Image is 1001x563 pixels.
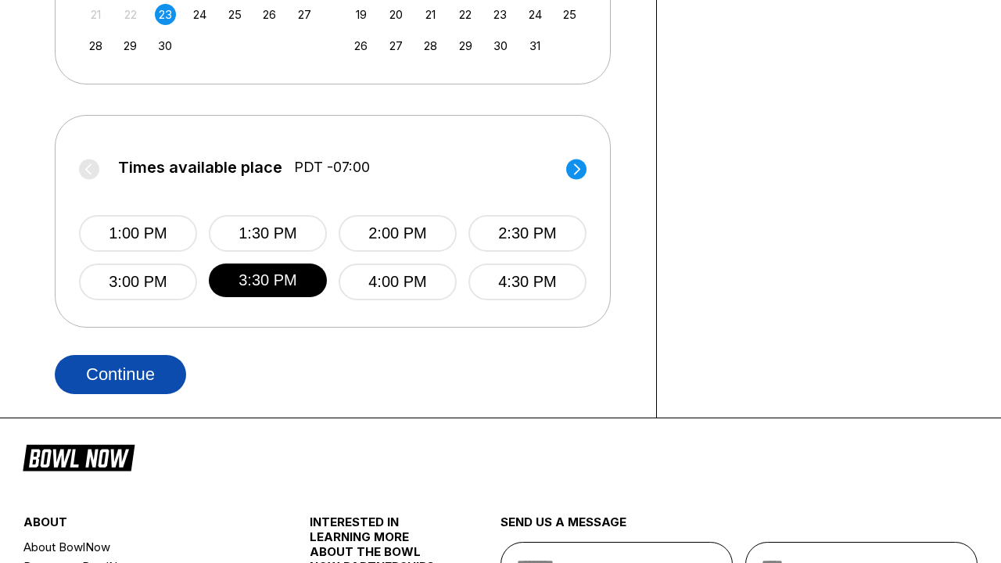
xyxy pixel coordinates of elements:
[209,264,327,297] button: 3:30 PM
[23,537,262,557] a: About BowlNow
[118,159,282,176] span: Times available place
[79,215,197,252] button: 1:00 PM
[455,35,476,56] div: Choose Wednesday, October 29th, 2025
[189,4,210,25] div: Choose Wednesday, September 24th, 2025
[420,35,441,56] div: Choose Tuesday, October 28th, 2025
[55,355,186,394] button: Continue
[386,4,407,25] div: Choose Monday, October 20th, 2025
[294,4,315,25] div: Choose Saturday, September 27th, 2025
[79,264,197,300] button: 3:00 PM
[209,215,327,252] button: 1:30 PM
[500,515,978,542] div: send us a message
[525,4,546,25] div: Choose Friday, October 24th, 2025
[455,4,476,25] div: Choose Wednesday, October 22nd, 2025
[468,264,587,300] button: 4:30 PM
[120,4,141,25] div: Not available Monday, September 22nd, 2025
[155,4,176,25] div: Choose Tuesday, September 23rd, 2025
[294,159,370,176] span: PDT -07:00
[85,4,106,25] div: Not available Sunday, September 21st, 2025
[259,4,280,25] div: Choose Friday, September 26th, 2025
[85,35,106,56] div: Choose Sunday, September 28th, 2025
[120,35,141,56] div: Choose Monday, September 29th, 2025
[224,4,246,25] div: Choose Thursday, September 25th, 2025
[490,4,511,25] div: Choose Thursday, October 23rd, 2025
[468,215,587,252] button: 2:30 PM
[559,4,580,25] div: Choose Saturday, October 25th, 2025
[420,4,441,25] div: Choose Tuesday, October 21st, 2025
[386,35,407,56] div: Choose Monday, October 27th, 2025
[339,215,457,252] button: 2:00 PM
[490,35,511,56] div: Choose Thursday, October 30th, 2025
[525,35,546,56] div: Choose Friday, October 31st, 2025
[339,264,457,300] button: 4:00 PM
[23,515,262,537] div: about
[350,35,371,56] div: Choose Sunday, October 26th, 2025
[155,35,176,56] div: Choose Tuesday, September 30th, 2025
[350,4,371,25] div: Choose Sunday, October 19th, 2025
